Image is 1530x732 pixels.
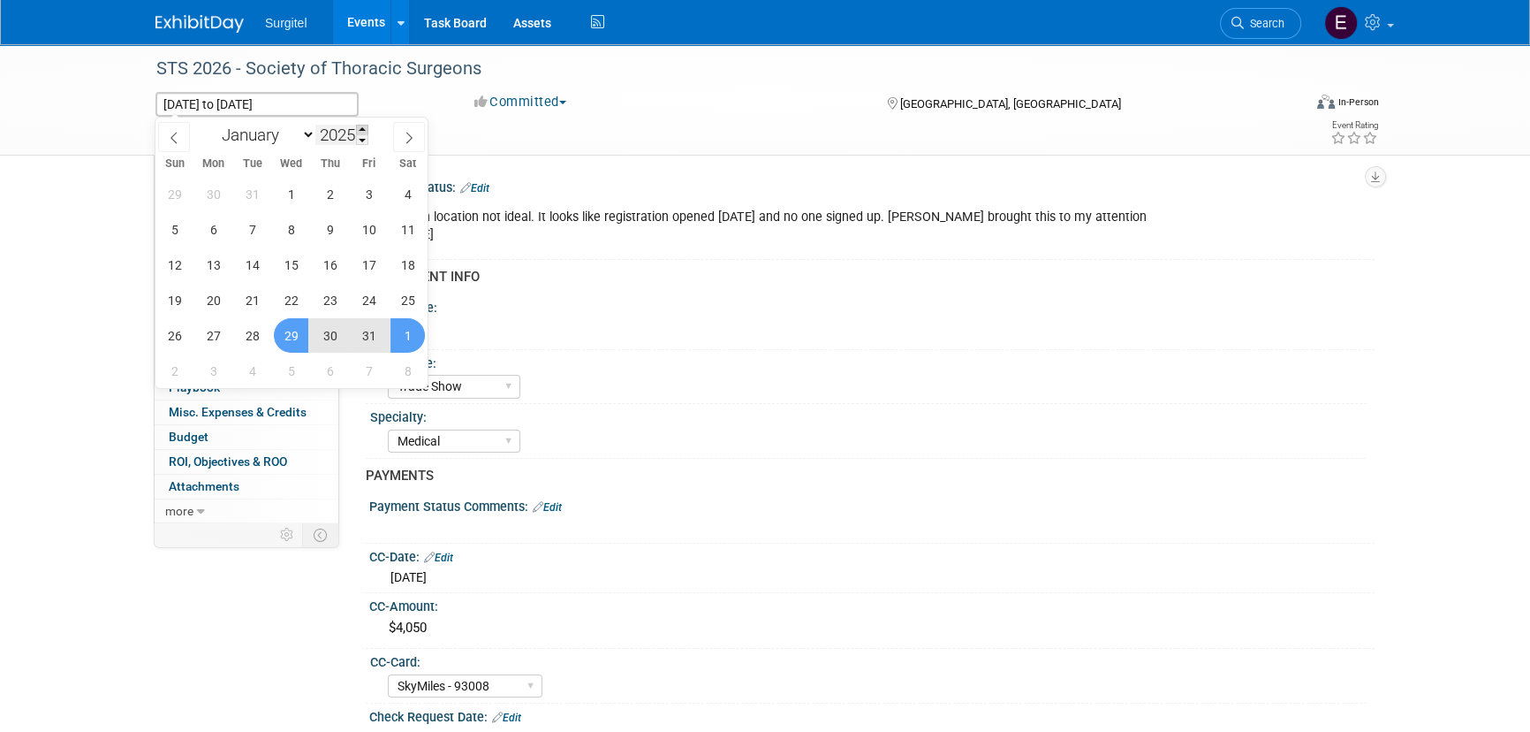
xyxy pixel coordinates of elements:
[370,404,1367,426] div: Specialty:
[899,97,1120,111] span: [GEOGRAPHIC_DATA], [GEOGRAPHIC_DATA]
[155,499,338,523] a: more
[390,212,425,247] span: January 11, 2025
[424,552,453,564] a: Edit
[369,493,1375,516] div: Payment Status Comments:
[350,158,389,170] span: Fri
[157,354,192,388] span: February 2, 2025
[366,467,1361,485] div: PAYMENTS
[1330,121,1378,130] div: Event Rating
[157,318,192,353] span: January 26, 2025
[389,158,428,170] span: Sat
[390,283,425,317] span: January 25, 2025
[370,350,1367,372] div: Show Type:
[1337,95,1379,109] div: In-Person
[390,248,425,282] span: January 18, 2025
[155,475,338,499] a: Attachments
[214,124,315,146] select: Month
[169,454,287,469] span: ROI, Objectives & ROO
[235,318,269,353] span: January 28, 2025
[384,200,1180,253] div: Booth location not ideal. It looks like registration opened [DATE] and no one signed up. [PERSON_...
[352,318,386,353] span: January 31, 2025
[352,177,386,211] span: January 3, 2025
[155,92,359,117] input: Event Start Date - End Date
[155,425,338,449] a: Budget
[274,177,308,211] span: January 1, 2025
[274,283,308,317] span: January 22, 2025
[468,93,573,111] button: Committed
[313,212,347,247] span: January 9, 2025
[196,212,231,247] span: January 6, 2025
[155,15,244,33] img: ExhibitDay
[169,430,208,444] span: Budget
[390,354,425,388] span: February 8, 2025
[196,354,231,388] span: February 3, 2025
[274,248,308,282] span: January 15, 2025
[492,712,521,724] a: Edit
[235,248,269,282] span: January 14, 2025
[303,523,339,546] td: Toggle Event Tabs
[311,158,350,170] span: Thu
[366,268,1361,286] div: BASIC EVENT INFO
[235,354,269,388] span: February 4, 2025
[352,354,386,388] span: February 7, 2025
[369,544,1375,567] div: CC-Date:
[196,248,231,282] span: January 13, 2025
[313,248,347,282] span: January 16, 2025
[313,283,347,317] span: January 23, 2025
[533,501,562,514] a: Edit
[390,570,427,584] span: [DATE]
[155,158,194,170] span: Sun
[196,318,231,353] span: January 27, 2025
[196,283,231,317] span: January 20, 2025
[352,212,386,247] span: January 10, 2025
[274,318,308,353] span: January 29, 2025
[382,614,1361,642] div: $4,050
[382,316,1361,343] div: STS6
[1317,95,1335,109] img: Format-Inperson.png
[352,283,386,317] span: January 24, 2025
[265,16,307,30] span: Surgitel
[194,158,233,170] span: Mon
[196,177,231,211] span: December 30, 2024
[235,212,269,247] span: January 7, 2025
[272,158,311,170] span: Wed
[157,212,192,247] span: January 5, 2025
[370,649,1367,671] div: CC-Card:
[369,174,1375,197] div: Current Status:
[169,479,239,493] span: Attachments
[155,400,338,424] a: Misc. Expenses & Credits
[1220,8,1301,39] a: Search
[1197,92,1379,118] div: Event Format
[369,704,1375,727] div: Check Request Date:
[155,450,338,474] a: ROI, Objectives & ROO
[313,318,347,353] span: January 30, 2025
[157,283,192,317] span: January 19, 2025
[390,177,425,211] span: January 4, 2025
[274,354,308,388] span: February 5, 2025
[235,177,269,211] span: December 31, 2024
[165,504,193,518] span: more
[272,523,303,546] td: Personalize Event Tab Strip
[150,53,1275,85] div: STS 2026 - Society of Thoracic Surgeons
[235,283,269,317] span: January 21, 2025
[1244,17,1284,30] span: Search
[1324,6,1358,40] img: Event Coordinator
[169,405,307,419] span: Misc. Expenses & Credits
[315,125,368,145] input: Year
[233,158,272,170] span: Tue
[352,248,386,282] span: January 17, 2025
[157,248,192,282] span: January 12, 2025
[157,177,192,211] span: December 29, 2024
[274,212,308,247] span: January 8, 2025
[460,182,489,194] a: Edit
[313,354,347,388] span: February 6, 2025
[369,593,1375,615] div: CC-Amount:
[390,318,425,353] span: February 1, 2025
[369,294,1375,316] div: Show Code:
[313,177,347,211] span: January 2, 2025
